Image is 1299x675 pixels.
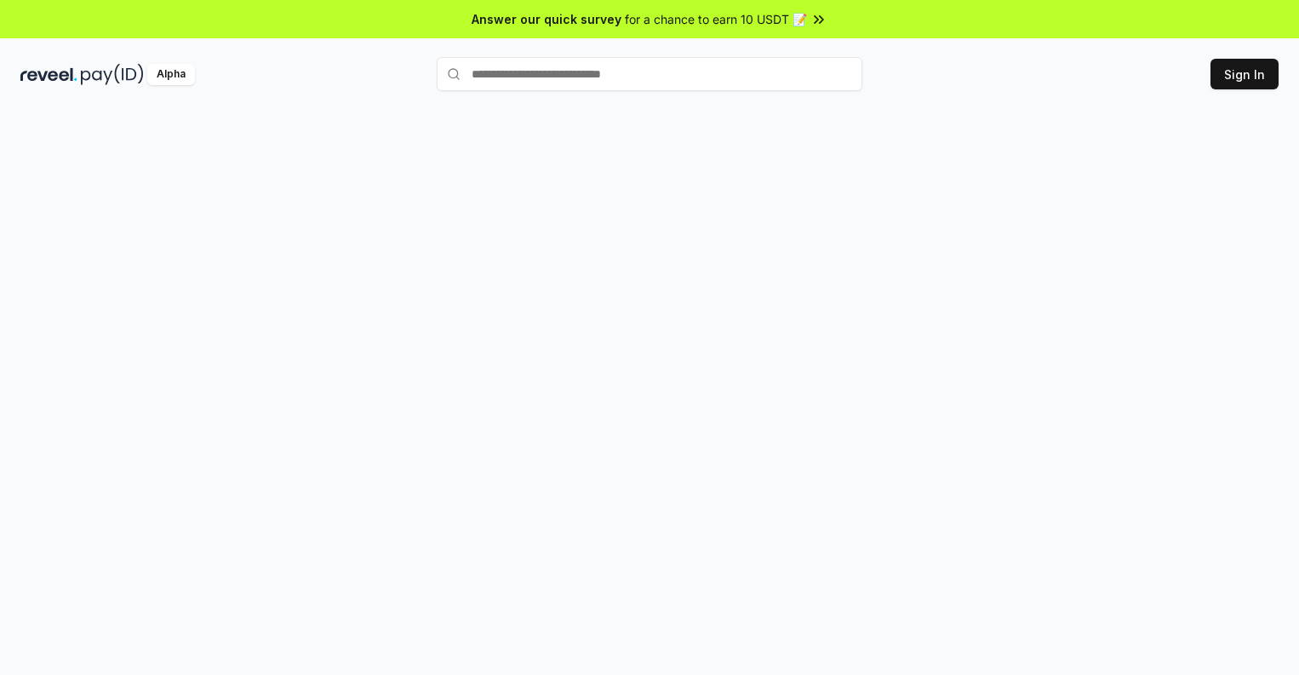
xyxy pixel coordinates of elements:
[20,64,77,85] img: reveel_dark
[472,10,621,28] span: Answer our quick survey
[147,64,195,85] div: Alpha
[81,64,144,85] img: pay_id
[625,10,807,28] span: for a chance to earn 10 USDT 📝
[1210,59,1279,89] button: Sign In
